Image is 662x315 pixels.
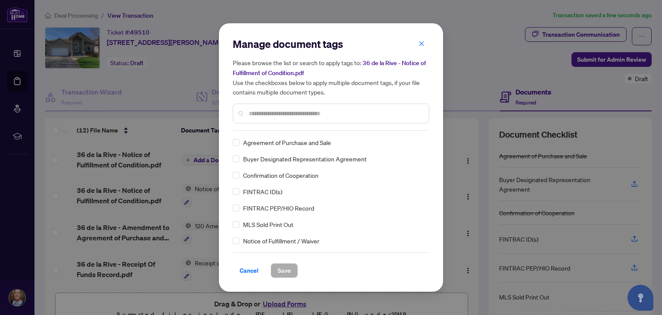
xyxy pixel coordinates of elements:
span: FINTRAC ID(s) [243,187,282,196]
span: FINTRAC PEP/HIO Record [243,203,314,213]
span: Agreement of Purchase and Sale [243,138,331,147]
h2: Manage document tags [233,37,429,51]
span: close [418,41,425,47]
span: Confirmation of Cooperation [243,170,319,180]
button: Open asap [628,285,653,311]
span: Buyer Designated Representation Agreement [243,154,367,164]
span: Cancel [240,264,259,277]
button: Cancel [233,263,265,278]
button: Save [271,263,298,278]
span: Notice of Fulfillment / Waiver [243,236,319,246]
h5: Please browse the list or search to apply tags to: Use the checkboxes below to apply multiple doc... [233,58,429,97]
span: MLS Sold Print Out [243,220,294,229]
